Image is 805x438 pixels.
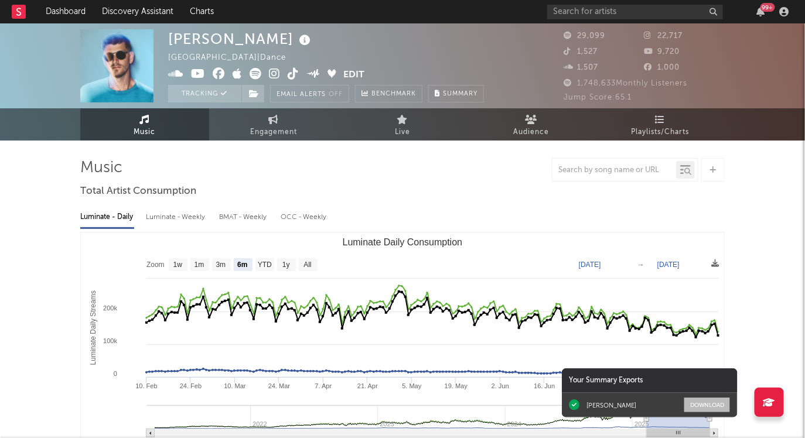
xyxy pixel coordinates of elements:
[168,51,299,65] div: [GEOGRAPHIC_DATA] | Dance
[637,261,644,269] text: →
[173,261,183,269] text: 1w
[168,29,313,49] div: [PERSON_NAME]
[564,48,598,56] span: 1,527
[534,382,555,389] text: 16. Jun
[355,85,422,102] a: Benchmark
[428,85,484,102] button: Summary
[237,261,247,269] text: 6m
[357,382,378,389] text: 21. Apr
[114,370,117,377] text: 0
[402,382,422,389] text: 5. May
[564,80,687,87] span: 1,748,633 Monthly Listeners
[547,5,723,19] input: Search for artists
[268,382,291,389] text: 24. Mar
[146,261,165,269] text: Zoom
[80,108,209,141] a: Music
[467,108,596,141] a: Audience
[514,125,550,139] span: Audience
[684,398,730,412] button: Download
[552,166,676,175] input: Search by song name or URL
[168,85,241,102] button: Tracking
[579,261,601,269] text: [DATE]
[89,290,97,365] text: Luminate Daily Streams
[219,207,269,227] div: BMAT - Weekly
[281,207,328,227] div: OCC - Weekly
[135,382,157,389] text: 10. Feb
[338,108,467,141] a: Live
[657,261,680,269] text: [DATE]
[644,48,680,56] span: 9,720
[303,261,311,269] text: All
[492,382,509,389] text: 2. Jun
[80,184,196,199] span: Total Artist Consumption
[224,382,246,389] text: 10. Mar
[315,382,332,389] text: 7. Apr
[371,87,416,101] span: Benchmark
[564,94,632,101] span: Jump Score: 65.1
[562,368,738,393] div: Your Summary Exports
[344,68,365,83] button: Edit
[134,125,156,139] span: Music
[282,261,290,269] text: 1y
[258,261,272,269] text: YTD
[644,32,683,40] span: 22,717
[146,207,207,227] div: Luminate - Weekly
[103,304,117,312] text: 200k
[195,261,204,269] text: 1m
[216,261,226,269] text: 3m
[270,85,349,102] button: Email AlertsOff
[445,382,468,389] text: 19. May
[329,91,343,98] em: Off
[395,125,410,139] span: Live
[343,237,463,247] text: Luminate Daily Consumption
[250,125,297,139] span: Engagement
[80,207,134,227] div: Luminate - Daily
[180,382,202,389] text: 24. Feb
[596,108,725,141] a: Playlists/Charts
[564,32,605,40] span: 29,099
[632,125,690,139] span: Playlists/Charts
[443,91,477,97] span: Summary
[564,64,598,71] span: 1,507
[757,7,765,16] button: 99+
[103,337,117,344] text: 100k
[760,3,775,12] div: 99 +
[586,401,636,409] div: [PERSON_NAME]
[209,108,338,141] a: Engagement
[644,64,680,71] span: 1,000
